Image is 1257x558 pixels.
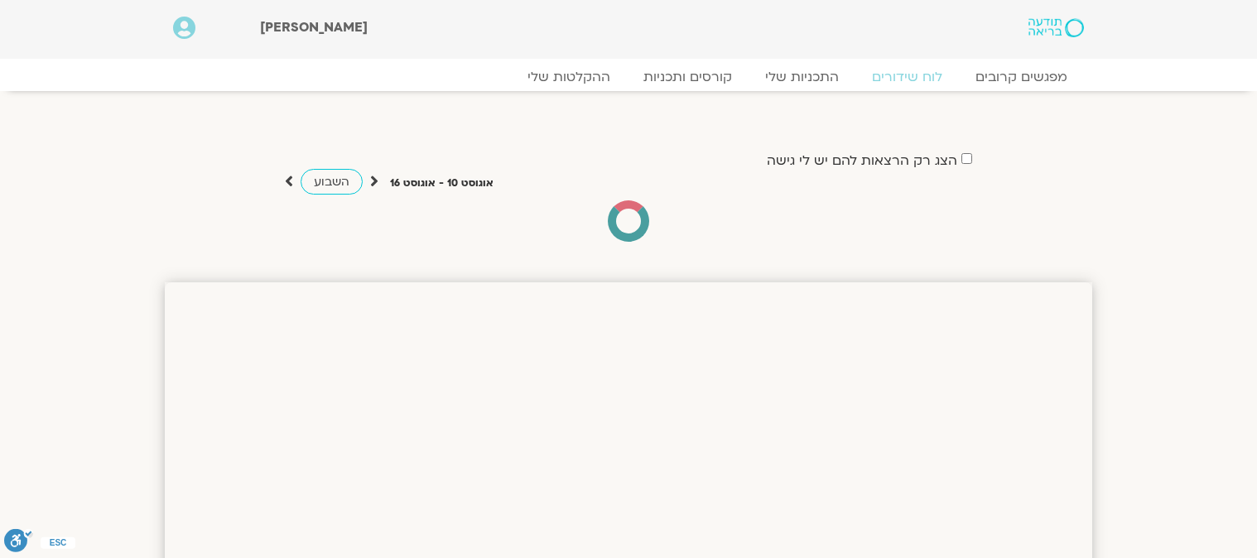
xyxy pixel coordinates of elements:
p: אוגוסט 10 - אוגוסט 16 [390,175,494,192]
a: מפגשים קרובים [959,69,1084,85]
span: [PERSON_NAME] [260,18,368,36]
a: השבוע [301,169,363,195]
span: השבוע [314,174,349,190]
label: הצג רק הרצאות להם יש לי גישה [767,153,957,168]
a: לוח שידורים [855,69,959,85]
a: התכניות שלי [749,69,855,85]
nav: Menu [173,69,1084,85]
a: קורסים ותכניות [627,69,749,85]
a: ההקלטות שלי [511,69,627,85]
